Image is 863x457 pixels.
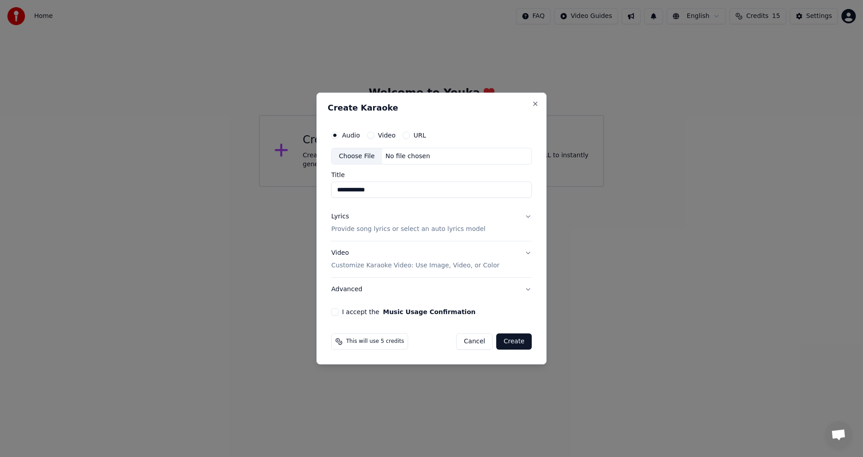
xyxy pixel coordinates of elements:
[382,152,434,161] div: No file chosen
[378,132,396,138] label: Video
[342,309,476,315] label: I accept the
[332,148,382,164] div: Choose File
[331,205,532,241] button: LyricsProvide song lyrics or select an auto lyrics model
[328,104,535,112] h2: Create Karaoke
[414,132,426,138] label: URL
[496,333,532,350] button: Create
[456,333,493,350] button: Cancel
[331,278,532,301] button: Advanced
[342,132,360,138] label: Audio
[331,242,532,278] button: VideoCustomize Karaoke Video: Use Image, Video, or Color
[346,338,404,345] span: This will use 5 credits
[331,225,485,234] p: Provide song lyrics or select an auto lyrics model
[331,249,499,271] div: Video
[383,309,476,315] button: I accept the
[331,213,349,222] div: Lyrics
[331,172,532,178] label: Title
[331,261,499,270] p: Customize Karaoke Video: Use Image, Video, or Color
